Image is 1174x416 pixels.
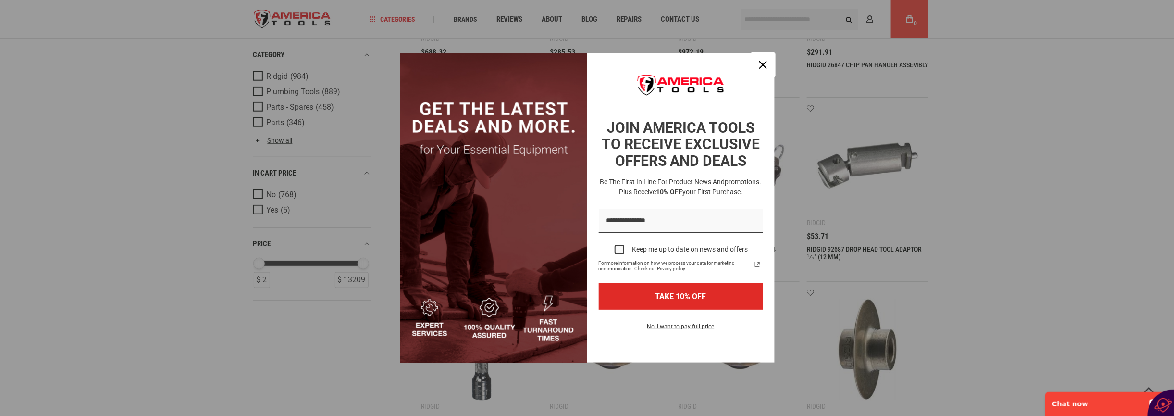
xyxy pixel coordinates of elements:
strong: JOIN AMERICA TOOLS TO RECEIVE EXCLUSIVE OFFERS AND DEALS [602,119,760,169]
div: Keep me up to date on news and offers [632,245,748,253]
span: For more information on how we process your data for marketing communication. Check our Privacy p... [599,260,752,272]
iframe: LiveChat chat widget [1039,386,1174,416]
strong: 10% OFF [656,188,682,196]
button: No, I want to pay full price [640,321,722,338]
a: Read our Privacy Policy [752,259,763,270]
button: TAKE 10% OFF [599,283,763,310]
h3: Be the first in line for product news and [597,177,765,197]
input: Email field [599,209,763,233]
svg: close icon [759,61,767,69]
button: Close [752,53,775,76]
svg: link icon [752,259,763,270]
